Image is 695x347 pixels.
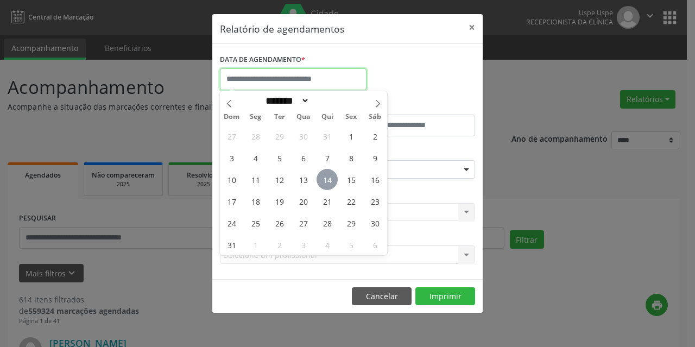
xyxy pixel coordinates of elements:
[317,191,338,212] span: Agosto 21, 2025
[220,22,344,36] h5: Relatório de agendamentos
[269,125,290,147] span: Julho 29, 2025
[245,147,266,168] span: Agosto 4, 2025
[221,169,242,190] span: Agosto 10, 2025
[363,113,387,121] span: Sáb
[245,125,266,147] span: Julho 28, 2025
[221,212,242,234] span: Agosto 24, 2025
[317,169,338,190] span: Agosto 14, 2025
[309,95,345,106] input: Year
[221,125,242,147] span: Julho 27, 2025
[364,212,386,234] span: Agosto 30, 2025
[245,234,266,255] span: Setembro 1, 2025
[292,113,315,121] span: Qua
[352,287,412,306] button: Cancelar
[415,287,475,306] button: Imprimir
[221,234,242,255] span: Agosto 31, 2025
[350,98,475,115] label: ATÉ
[245,191,266,212] span: Agosto 18, 2025
[293,147,314,168] span: Agosto 6, 2025
[269,169,290,190] span: Agosto 12, 2025
[364,234,386,255] span: Setembro 6, 2025
[244,113,268,121] span: Seg
[364,169,386,190] span: Agosto 16, 2025
[317,212,338,234] span: Agosto 28, 2025
[293,212,314,234] span: Agosto 27, 2025
[340,234,362,255] span: Setembro 5, 2025
[340,169,362,190] span: Agosto 15, 2025
[245,169,266,190] span: Agosto 11, 2025
[339,113,363,121] span: Sex
[220,52,305,68] label: DATA DE AGENDAMENTO
[245,212,266,234] span: Agosto 25, 2025
[317,147,338,168] span: Agosto 7, 2025
[269,191,290,212] span: Agosto 19, 2025
[269,212,290,234] span: Agosto 26, 2025
[461,14,483,41] button: Close
[221,147,242,168] span: Agosto 3, 2025
[262,95,309,106] select: Month
[340,212,362,234] span: Agosto 29, 2025
[364,125,386,147] span: Agosto 2, 2025
[317,125,338,147] span: Julho 31, 2025
[221,191,242,212] span: Agosto 17, 2025
[364,191,386,212] span: Agosto 23, 2025
[268,113,292,121] span: Ter
[293,169,314,190] span: Agosto 13, 2025
[293,191,314,212] span: Agosto 20, 2025
[269,147,290,168] span: Agosto 5, 2025
[315,113,339,121] span: Qui
[317,234,338,255] span: Setembro 4, 2025
[364,147,386,168] span: Agosto 9, 2025
[340,125,362,147] span: Agosto 1, 2025
[220,113,244,121] span: Dom
[269,234,290,255] span: Setembro 2, 2025
[293,234,314,255] span: Setembro 3, 2025
[340,147,362,168] span: Agosto 8, 2025
[293,125,314,147] span: Julho 30, 2025
[340,191,362,212] span: Agosto 22, 2025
